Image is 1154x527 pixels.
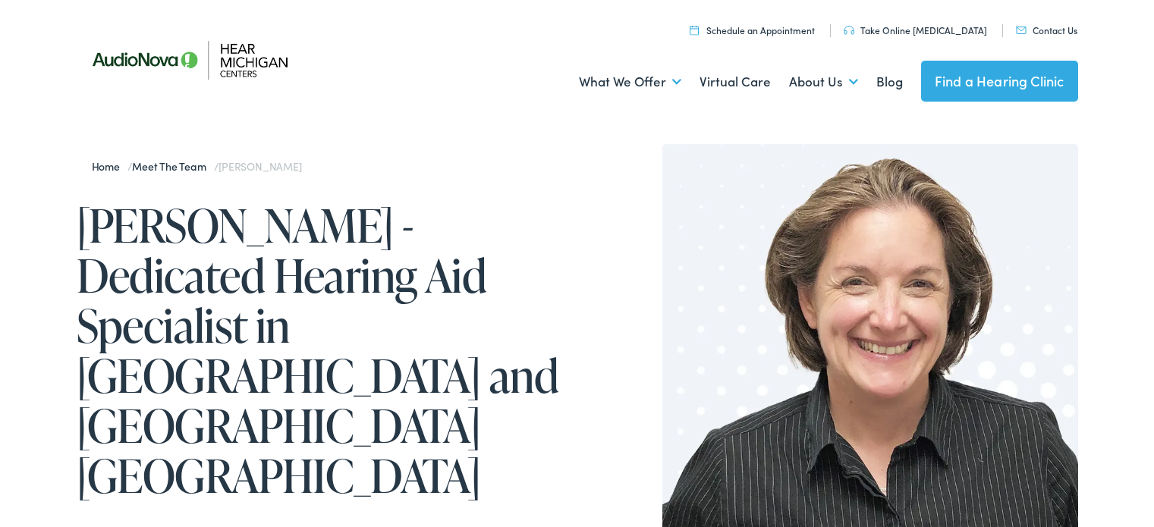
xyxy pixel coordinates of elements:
[690,24,815,36] a: Schedule an Appointment
[844,24,987,36] a: Take Online [MEDICAL_DATA]
[1016,27,1027,34] img: utility icon
[690,25,699,35] img: utility icon
[1016,24,1077,36] a: Contact Us
[77,200,577,500] h1: [PERSON_NAME] - Dedicated Hearing Aid Specialist in [GEOGRAPHIC_DATA] and [GEOGRAPHIC_DATA] [GEOG...
[219,158,301,174] span: [PERSON_NAME]
[92,158,127,174] a: Home
[92,158,302,174] span: / /
[700,54,771,110] a: Virtual Care
[876,54,903,110] a: Blog
[844,26,854,35] img: utility icon
[789,54,858,110] a: About Us
[132,158,213,174] a: Meet the Team
[921,61,1078,102] a: Find a Hearing Clinic
[579,54,681,110] a: What We Offer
